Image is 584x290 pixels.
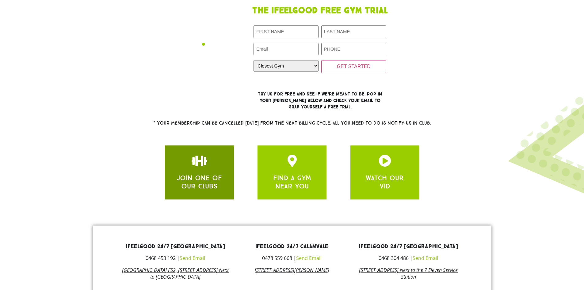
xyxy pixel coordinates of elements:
h3: 0478 559 668 | [238,256,345,261]
a: Send Email [413,255,438,261]
a: ifeelgood 24/7 Calamvale [255,243,328,250]
h1: The IfeelGood Free Gym Trial [225,6,415,15]
a: [STREET_ADDRESS][PERSON_NAME] [255,267,329,273]
a: apbct__label_id__gravity_form [286,155,298,167]
h3: Try us for free and see if we’re meant to be. Pop in your [PERSON_NAME] below and check your emai... [254,91,386,110]
h3: 0468 304 486 | [355,256,462,261]
h3: 0468 453 192 | [122,256,229,261]
a: apbct__label_id__gravity_form [193,155,205,167]
a: ifeelgood 24/7 [GEOGRAPHIC_DATA] [359,243,458,250]
input: PHONE [321,43,386,56]
a: Send Email [296,255,322,261]
input: Email [254,43,319,56]
a: WATCH OUR VID [366,174,404,190]
h2: * Your membership can be cancelled [DATE] from the next billing cycle. All you need to do is noti... [131,121,453,126]
a: ifeelgood 24/7 [GEOGRAPHIC_DATA] [126,243,225,250]
a: [GEOGRAPHIC_DATA] FS2, [STREET_ADDRESS] Next to [GEOGRAPHIC_DATA] [122,267,229,280]
a: Send Email [180,255,205,261]
input: LAST NAME [321,25,386,38]
a: FIND A GYM NEAR YOU [273,174,311,190]
input: FIRST NAME [254,25,319,38]
input: GET STARTED [321,60,386,73]
a: [STREET_ADDRESS] Next to the 7 Eleven Service Station [359,267,458,280]
a: JOIN ONE OF OUR CLUBS [177,174,222,190]
a: apbct__label_id__gravity_form [379,155,391,167]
